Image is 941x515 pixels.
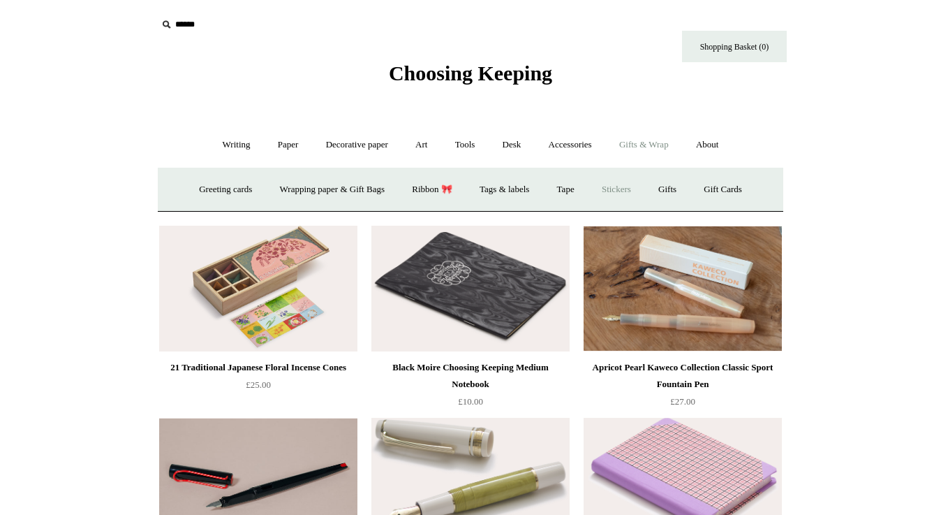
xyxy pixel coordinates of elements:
a: Black Moire Choosing Keeping Medium Notebook £10.00 [371,359,570,416]
a: Desk [490,126,534,164]
a: Ribbon 🎀 [399,171,465,208]
a: Tape [544,171,587,208]
img: 21 Traditional Japanese Floral Incense Cones [159,226,357,351]
div: Apricot Pearl Kaweco Collection Classic Sport Fountain Pen [587,359,778,393]
a: Paper [265,126,311,164]
span: Choosing Keeping [389,61,552,85]
div: Black Moire Choosing Keeping Medium Notebook [375,359,566,393]
a: Choosing Keeping [389,73,552,82]
a: Gift Cards [691,171,755,208]
div: 21 Traditional Japanese Floral Incense Cones [163,359,354,376]
a: Stickers [589,171,644,208]
a: Shopping Basket (0) [682,31,787,62]
a: Accessories [536,126,605,164]
a: About [683,126,732,164]
a: Art [403,126,440,164]
a: Gifts & Wrap [607,126,681,164]
a: Wrapping paper & Gift Bags [267,171,397,208]
a: Apricot Pearl Kaweco Collection Classic Sport Fountain Pen £27.00 [584,359,782,416]
a: Decorative paper [313,126,401,164]
a: Tools [443,126,488,164]
a: Black Moire Choosing Keeping Medium Notebook Black Moire Choosing Keeping Medium Notebook [371,226,570,351]
a: Tags & labels [467,171,542,208]
img: Black Moire Choosing Keeping Medium Notebook [371,226,570,351]
a: Writing [210,126,263,164]
span: £10.00 [458,396,483,407]
a: Apricot Pearl Kaweco Collection Classic Sport Fountain Pen Apricot Pearl Kaweco Collection Classi... [584,226,782,351]
span: £27.00 [670,396,695,407]
a: 21 Traditional Japanese Floral Incense Cones £25.00 [159,359,357,416]
span: £25.00 [246,379,271,390]
a: Gifts [646,171,689,208]
img: Apricot Pearl Kaweco Collection Classic Sport Fountain Pen [584,226,782,351]
a: Greeting cards [186,171,265,208]
a: 21 Traditional Japanese Floral Incense Cones 21 Traditional Japanese Floral Incense Cones [159,226,357,351]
